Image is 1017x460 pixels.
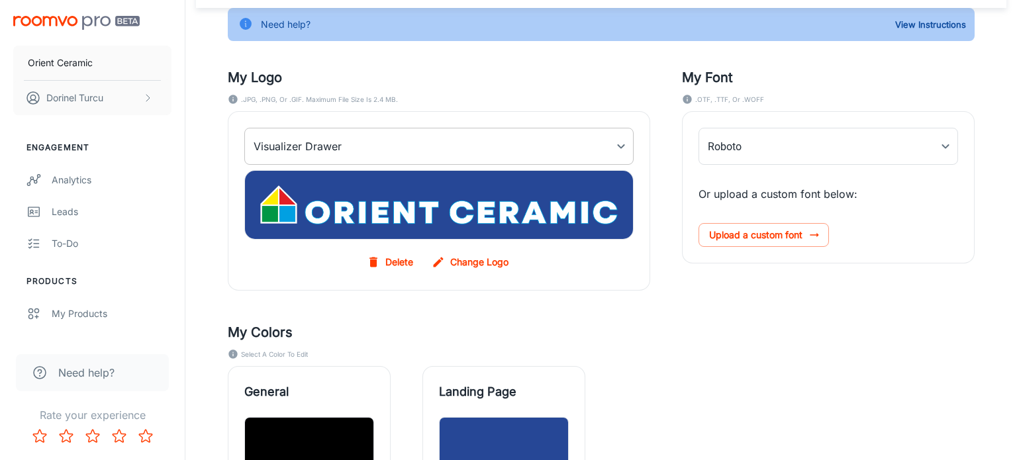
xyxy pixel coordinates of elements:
div: Need help? [261,12,311,37]
button: Dorinel Turcu [13,81,171,115]
div: Analytics [52,173,171,187]
span: .OTF, .TTF, or .WOFF [695,93,764,106]
div: Roboto [699,128,958,165]
label: Change Logo [429,250,514,274]
p: Or upload a custom font below: [699,186,958,202]
button: Rate 3 star [79,423,106,449]
p: Orient Ceramic [28,56,93,70]
button: Rate 4 star [106,423,132,449]
img: Roomvo PRO Beta [13,16,140,30]
div: To-do [52,236,171,251]
span: Landing Page [439,383,569,401]
span: .JPG, .PNG, or .GIF. Maximum file size is 2.4 MB. [241,93,398,106]
button: Delete [364,250,418,274]
img: my_drawer_logo_background_image_en-us.jpg [245,171,633,239]
span: Need help? [58,365,115,381]
p: Rate your experience [11,407,174,423]
span: Upload a custom font [699,223,829,247]
span: General [244,383,374,401]
p: Dorinel Turcu [46,91,103,105]
div: Visualizer Drawer [244,128,634,165]
h5: My Logo [228,68,650,87]
button: View Instructions [892,15,969,34]
div: Leads [52,205,171,219]
button: Rate 5 star [132,423,159,449]
button: Rate 1 star [26,423,53,449]
button: Orient Ceramic [13,46,171,80]
h5: My Font [682,68,975,87]
div: Update Products [52,338,171,353]
div: My Products [52,306,171,321]
button: Rate 2 star [53,423,79,449]
h5: My Colors [228,322,975,342]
